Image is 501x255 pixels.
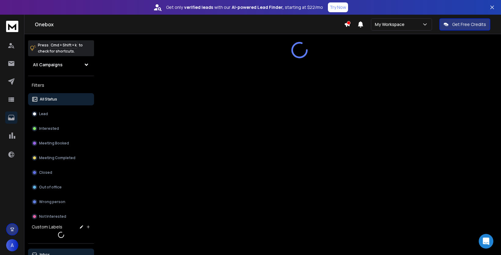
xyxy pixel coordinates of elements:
[28,137,94,149] button: Meeting Booked
[39,185,62,190] p: Out of office
[32,224,62,230] h3: Custom Labels
[28,93,94,105] button: All Status
[184,4,213,10] strong: verified leads
[28,122,94,135] button: Interested
[28,181,94,193] button: Out of office
[6,239,18,251] button: A
[166,4,323,10] p: Get only with our starting at $22/mo
[439,18,490,31] button: Get Free Credits
[39,170,52,175] p: Closed
[39,141,69,146] p: Meeting Booked
[40,97,57,102] p: All Status
[28,196,94,208] button: Wrong person
[39,111,48,116] p: Lead
[28,210,94,223] button: Not Interested
[232,4,284,10] strong: AI-powered Lead Finder,
[39,126,59,131] p: Interested
[28,152,94,164] button: Meeting Completed
[330,4,346,10] p: Try Now
[479,234,493,249] div: Open Intercom Messenger
[28,108,94,120] button: Lead
[328,2,348,12] button: Try Now
[452,21,486,27] p: Get Free Credits
[39,214,66,219] p: Not Interested
[28,166,94,179] button: Closed
[6,21,18,32] img: logo
[38,42,83,54] p: Press to check for shortcuts.
[39,199,65,204] p: Wrong person
[375,21,407,27] p: My Workspace
[28,81,94,89] h3: Filters
[39,155,75,160] p: Meeting Completed
[33,62,63,68] h1: All Campaigns
[28,59,94,71] button: All Campaigns
[50,42,78,49] span: Cmd + Shift + k
[35,21,344,28] h1: Onebox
